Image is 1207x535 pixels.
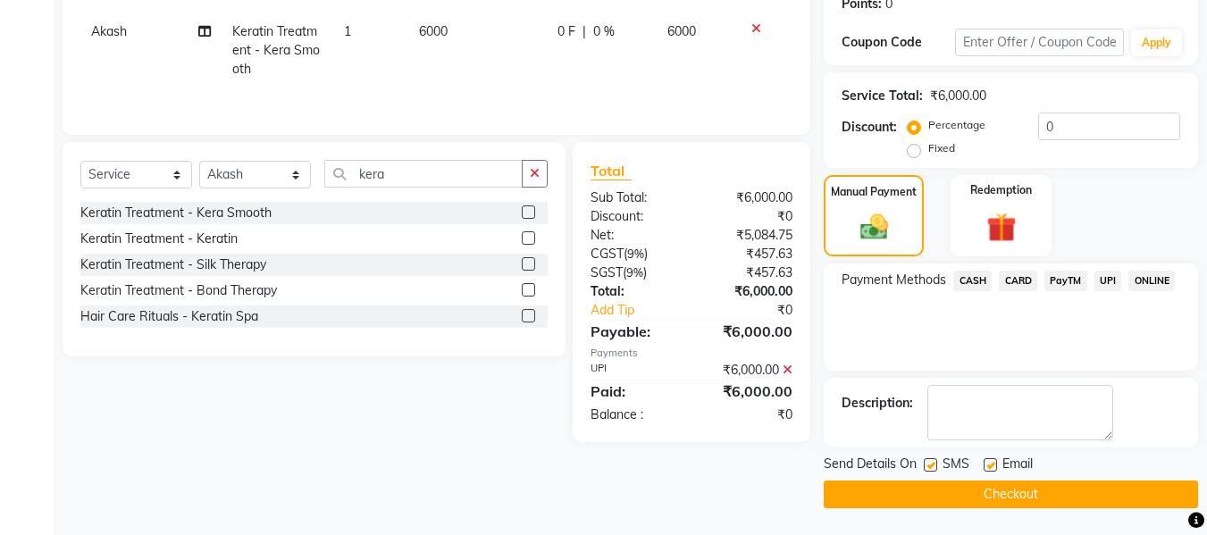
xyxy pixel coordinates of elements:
span: Email [1002,455,1033,477]
div: ₹6,000.00 [692,321,806,342]
span: CASH [953,271,992,291]
div: Payments [591,346,792,361]
span: CARD [999,271,1037,291]
span: Total [591,162,632,180]
span: 9% [626,265,643,280]
a: Add Tip [577,301,710,320]
span: Payment Methods [842,271,946,289]
div: ₹0 [692,207,806,226]
div: Keratin Treatment - Silk Therapy [80,255,266,274]
label: Percentage [928,117,985,133]
div: Discount: [842,118,897,137]
div: Discount: [577,207,692,226]
div: Balance : [577,405,692,424]
div: ( ) [577,263,692,282]
span: Keratin Treatment - Kera Smooth [232,23,320,77]
div: ₹6,000.00 [692,188,806,207]
div: ₹0 [692,405,806,424]
div: ₹5,084.75 [692,226,806,245]
span: 1 [344,23,351,39]
div: Hair Care Rituals - Keratin Spa [80,307,258,326]
span: SGST [591,264,623,280]
span: 9% [627,247,644,261]
span: 6000 [667,23,696,39]
div: Net: [577,226,692,245]
div: ₹6,000.00 [692,380,806,402]
div: Sub Total: [577,188,692,207]
span: Akash [91,23,127,39]
input: Search or Scan [324,160,523,188]
div: Coupon Code [842,33,954,52]
div: ₹6,000.00 [930,87,986,105]
label: Fixed [928,140,955,156]
span: | [583,22,586,41]
button: Apply [1131,29,1182,56]
div: ₹457.63 [692,245,806,263]
div: ₹6,000.00 [692,282,806,301]
div: ₹457.63 [692,263,806,282]
span: PayTM [1044,271,1087,291]
div: ₹6,000.00 [692,361,806,380]
span: CGST [591,246,624,262]
img: _cash.svg [851,211,897,243]
div: Paid: [577,380,692,402]
span: 0 F [557,22,575,41]
div: Payable: [577,321,692,342]
div: Keratin Treatment - Bond Therapy [80,281,277,300]
button: Checkout [824,481,1198,508]
span: UPI [1094,271,1122,291]
div: ( ) [577,245,692,263]
span: 0 % [593,22,615,41]
div: Total: [577,282,692,301]
div: Keratin Treatment - Keratin [80,230,238,248]
div: Service Total: [842,87,923,105]
div: Keratin Treatment - Kera Smooth [80,204,272,222]
span: SMS [943,455,969,477]
span: 6000 [419,23,448,39]
div: ₹0 [711,301,807,320]
input: Enter Offer / Coupon Code [955,29,1124,56]
label: Redemption [970,182,1032,198]
div: Description: [842,394,913,413]
img: _gift.svg [977,209,1026,246]
span: ONLINE [1128,271,1175,291]
div: UPI [577,361,692,380]
label: Manual Payment [831,184,917,200]
span: Send Details On [824,455,917,477]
